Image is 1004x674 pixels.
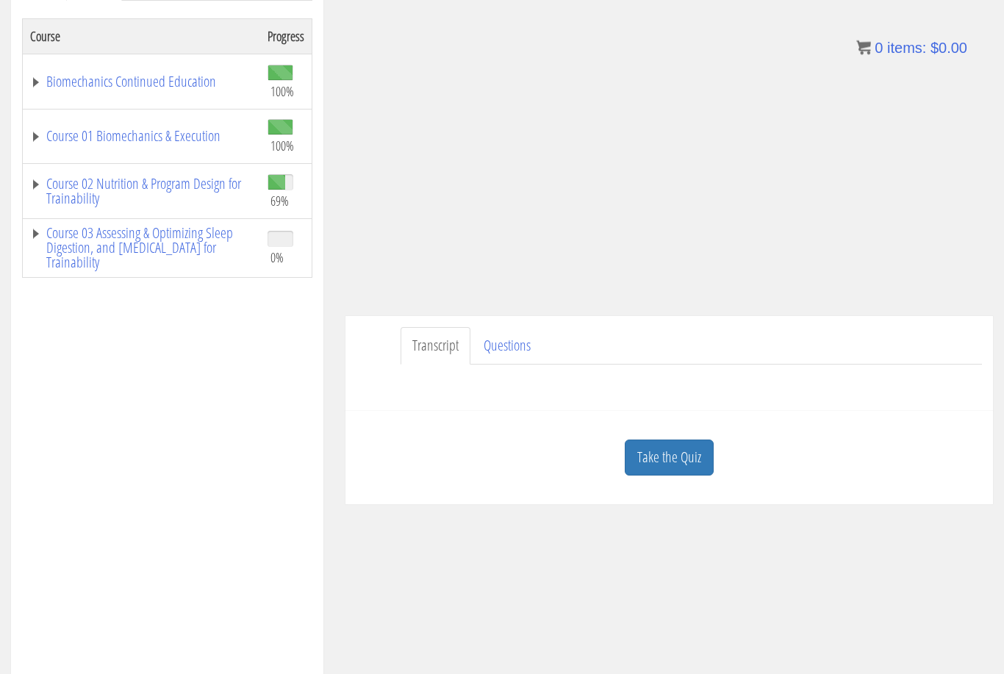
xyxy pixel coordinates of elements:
[260,19,312,54] th: Progress
[30,177,253,207] a: Course 02 Nutrition & Program Design for Trainability
[30,129,253,144] a: Course 01 Biomechanics & Execution
[270,250,284,266] span: 0%
[30,226,253,270] a: Course 03 Assessing & Optimizing Sleep Digestion, and [MEDICAL_DATA] for Trainability
[270,84,294,100] span: 100%
[472,328,542,365] a: Questions
[931,40,967,56] bdi: 0.00
[270,138,294,154] span: 100%
[23,19,261,54] th: Course
[875,40,883,56] span: 0
[856,40,871,55] img: icon11.png
[856,40,967,56] a: 0 items: $0.00
[887,40,926,56] span: items:
[625,440,714,476] a: Take the Quiz
[401,328,470,365] a: Transcript
[270,193,289,209] span: 69%
[931,40,939,56] span: $
[30,75,253,90] a: Biomechanics Continued Education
